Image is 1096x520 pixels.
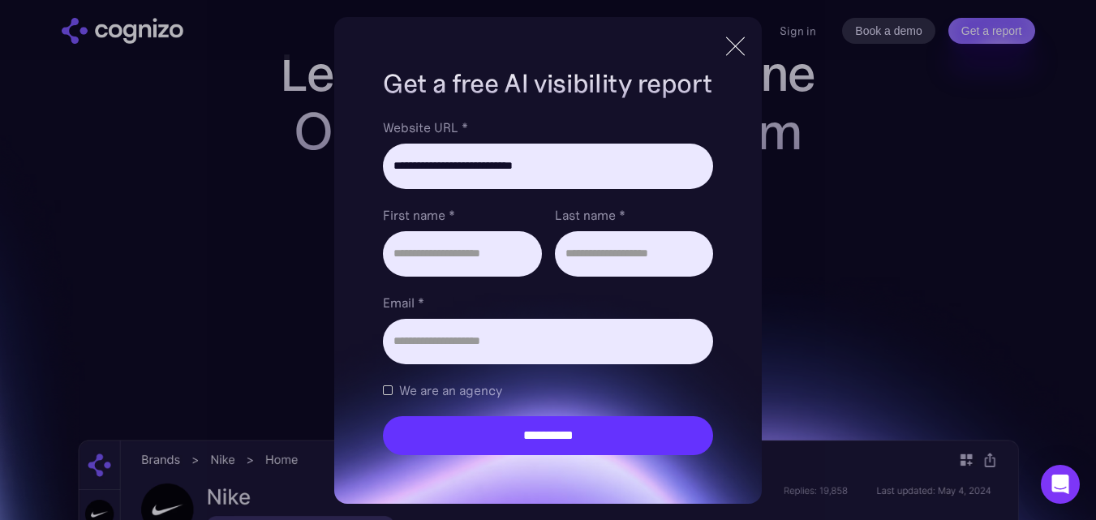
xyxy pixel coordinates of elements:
[1041,465,1080,504] div: Open Intercom Messenger
[383,118,712,455] form: Brand Report Form
[383,293,712,312] label: Email *
[555,205,713,225] label: Last name *
[383,66,712,101] h1: Get a free AI visibility report
[399,380,502,400] span: We are an agency
[383,118,712,137] label: Website URL *
[383,205,541,225] label: First name *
